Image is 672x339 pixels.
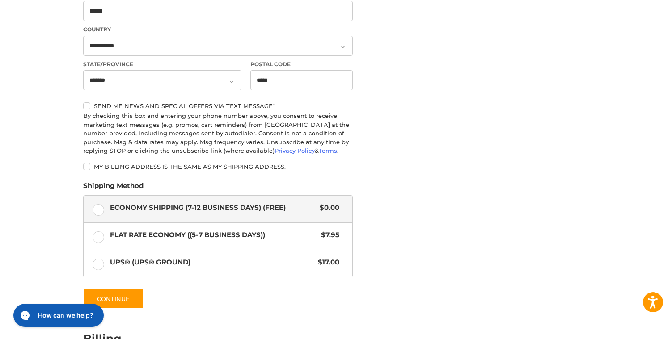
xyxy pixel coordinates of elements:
legend: Shipping Method [83,181,144,195]
span: Flat Rate Economy ((5-7 Business Days)) [110,230,317,240]
span: $7.95 [317,230,339,240]
span: $0.00 [315,203,339,213]
label: Postal Code [250,60,353,68]
a: Privacy Policy [275,147,315,154]
a: Terms [319,147,337,154]
span: Economy Shipping (7-12 Business Days) (Free) [110,203,316,213]
span: $17.00 [313,257,339,268]
iframe: Gorgias live chat messenger [9,301,106,330]
label: Send me news and special offers via text message* [83,102,353,109]
div: By checking this box and entering your phone number above, you consent to receive marketing text ... [83,112,353,155]
label: State/Province [83,60,241,68]
label: My billing address is the same as my shipping address. [83,163,353,170]
label: Country [83,25,353,33]
span: UPS® (UPS® Ground) [110,257,314,268]
iframe: Google Customer Reviews [598,315,672,339]
button: Continue [83,289,144,309]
